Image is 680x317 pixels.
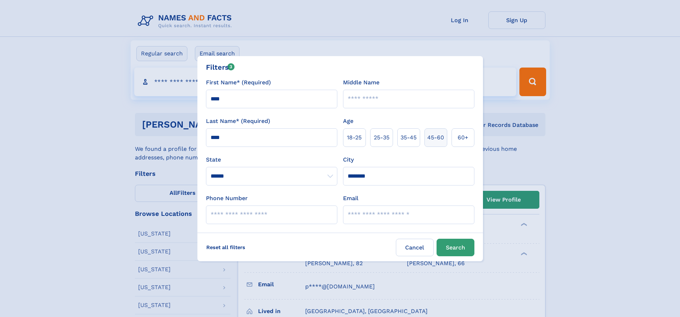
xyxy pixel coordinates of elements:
[206,78,271,87] label: First Name* (Required)
[437,239,474,256] button: Search
[206,194,248,203] label: Phone Number
[343,194,358,203] label: Email
[347,133,362,142] span: 18‑25
[202,239,250,256] label: Reset all filters
[206,62,235,73] div: Filters
[343,155,354,164] label: City
[343,117,353,125] label: Age
[374,133,389,142] span: 25‑35
[401,133,417,142] span: 35‑45
[458,133,468,142] span: 60+
[343,78,379,87] label: Middle Name
[206,117,270,125] label: Last Name* (Required)
[396,239,434,256] label: Cancel
[206,155,337,164] label: State
[427,133,444,142] span: 45‑60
